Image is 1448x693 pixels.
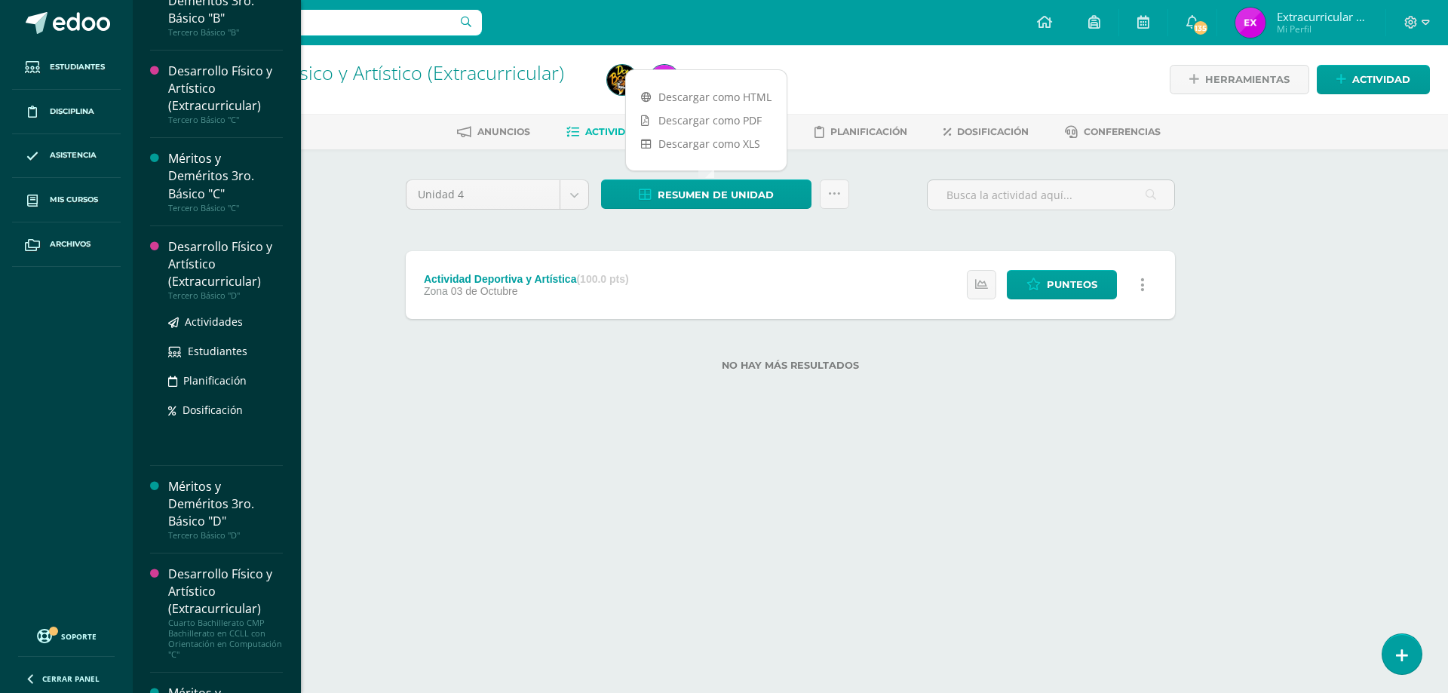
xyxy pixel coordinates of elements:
input: Busca la actividad aquí... [928,180,1174,210]
a: Punteos [1007,270,1117,299]
a: Herramientas [1170,65,1309,94]
a: Desarrollo Físico y Artístico (Extracurricular) [190,60,564,85]
a: Resumen de unidad [601,179,811,209]
span: Estudiantes [188,344,247,358]
span: Estudiantes [50,61,105,73]
a: Estudiantes [168,342,283,360]
span: Planificación [830,126,907,137]
div: Tercero Básico 'C' [190,83,589,97]
span: Archivos [50,238,90,250]
span: Mis cursos [50,194,98,206]
div: Tercero Básico "D" [168,530,283,541]
div: Actividad Deportiva y Artística [424,273,629,285]
div: Méritos y Deméritos 3ro. Básico "C" [168,150,283,202]
strong: (100.0 pts) [576,273,628,285]
div: Méritos y Deméritos 3ro. Básico "D" [168,478,283,530]
span: Herramientas [1205,66,1290,94]
a: Desarrollo Físico y Artístico (Extracurricular)Cuarto Bachillerato CMP Bachillerato en CCLL con O... [168,566,283,660]
img: 15a074f41613a7f727dddaabd9de4821.png [649,65,680,95]
a: Planificación [168,372,283,389]
a: Mis cursos [12,178,121,222]
span: Dosificación [957,126,1029,137]
a: Actividades [168,313,283,330]
a: Descargar como PDF [626,109,787,132]
span: Resumen de unidad [658,181,774,209]
div: Tercero Básico "B" [168,27,283,38]
span: Extracurricular Música [1277,9,1367,24]
div: Tercero Básico "D" [168,290,283,301]
a: Archivos [12,222,121,267]
a: Conferencias [1065,120,1161,144]
span: Mi Perfil [1277,23,1367,35]
a: Dosificación [168,401,283,419]
span: Soporte [61,631,97,642]
a: Planificación [814,120,907,144]
div: Tercero Básico "C" [168,203,283,213]
div: Desarrollo Físico y Artístico (Extracurricular) [168,63,283,115]
img: 15a074f41613a7f727dddaabd9de4821.png [1235,8,1265,38]
a: Méritos y Deméritos 3ro. Básico "D"Tercero Básico "D" [168,478,283,541]
a: Descargar como XLS [626,132,787,155]
div: Desarrollo Físico y Artístico (Extracurricular) [168,238,283,290]
a: Disciplina [12,90,121,134]
span: Dosificación [183,403,243,417]
input: Busca un usuario... [143,10,482,35]
a: Estudiantes [12,45,121,90]
span: 03 de Octubre [451,285,518,297]
span: Conferencias [1084,126,1161,137]
div: Desarrollo Físico y Artístico (Extracurricular) [168,566,283,618]
span: 135 [1192,20,1209,36]
a: Dosificación [943,120,1029,144]
label: No hay más resultados [406,360,1175,371]
span: Punteos [1047,271,1097,299]
a: Desarrollo Físico y Artístico (Extracurricular)Tercero Básico "D" [168,238,283,301]
span: Asistencia [50,149,97,161]
span: Actividades [585,126,652,137]
span: Actividad [1352,66,1410,94]
img: 51daec255f9cabefddb2cff9a8f95120.png [607,65,637,95]
span: Anuncios [477,126,530,137]
a: Unidad 4 [406,180,588,209]
a: Asistencia [12,134,121,179]
a: Soporte [18,625,115,645]
span: Unidad 4 [418,180,548,209]
span: Actividades [185,314,243,329]
span: Zona [424,285,448,297]
a: Actividad [1317,65,1430,94]
span: Disciplina [50,106,94,118]
a: Desarrollo Físico y Artístico (Extracurricular)Tercero Básico "C" [168,63,283,125]
a: Descargar como HTML [626,85,787,109]
a: Anuncios [457,120,530,144]
div: Tercero Básico "C" [168,115,283,125]
a: Méritos y Deméritos 3ro. Básico "C"Tercero Básico "C" [168,150,283,213]
h1: Desarrollo Físico y Artístico (Extracurricular) [190,62,589,83]
div: Cuarto Bachillerato CMP Bachillerato en CCLL con Orientación en Computación "C" [168,618,283,660]
a: Actividades [566,120,652,144]
span: Planificación [183,373,247,388]
span: Cerrar panel [42,673,100,684]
